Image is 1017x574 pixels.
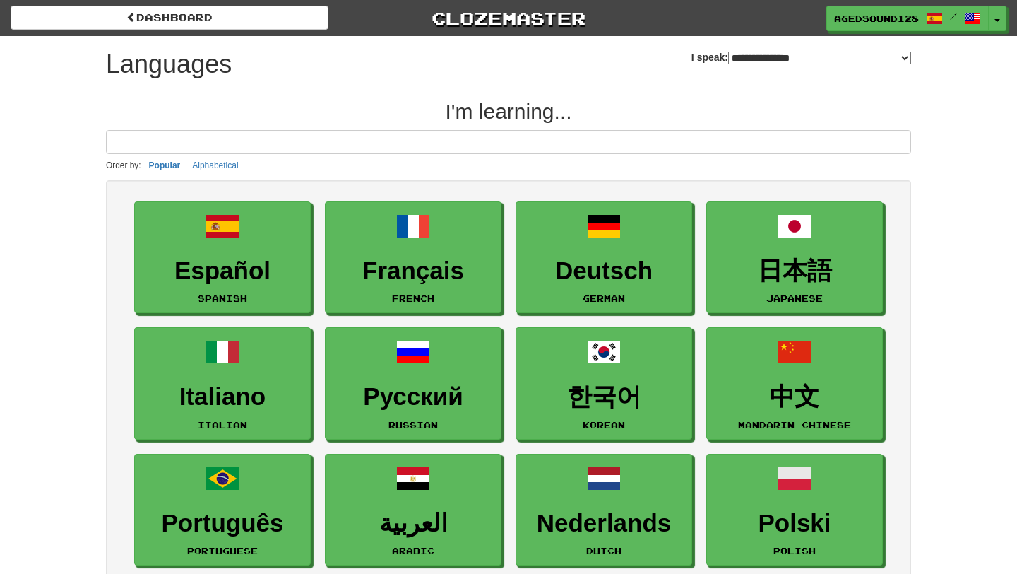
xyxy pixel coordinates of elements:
[583,293,625,303] small: German
[706,454,883,566] a: PolskiPolish
[516,327,692,440] a: 한국어Korean
[706,201,883,314] a: 日本語Japanese
[350,6,667,30] a: Clozemaster
[333,510,494,537] h3: العربية
[134,454,311,566] a: PortuguêsPortuguese
[134,201,311,314] a: EspañolSpanish
[691,50,911,64] label: I speak:
[142,257,303,285] h3: Español
[333,383,494,411] h3: Русский
[145,158,185,173] button: Popular
[106,100,911,123] h2: I'm learning...
[325,201,501,314] a: FrançaisFrench
[773,546,816,556] small: Polish
[523,383,684,411] h3: 한국어
[198,293,247,303] small: Spanish
[714,257,875,285] h3: 日本語
[198,420,247,430] small: Italian
[738,420,851,430] small: Mandarin Chinese
[333,257,494,285] h3: Français
[586,546,621,556] small: Dutch
[826,6,989,31] a: AgedSound128 /
[583,420,625,430] small: Korean
[950,11,957,21] span: /
[523,510,684,537] h3: Nederlands
[392,293,434,303] small: French
[392,546,434,556] small: Arabic
[325,327,501,440] a: РусскийRussian
[11,6,328,30] a: dashboard
[516,201,692,314] a: DeutschGerman
[714,383,875,411] h3: 中文
[834,12,919,25] span: AgedSound128
[134,327,311,440] a: ItalianoItalian
[516,454,692,566] a: NederlandsDutch
[766,293,823,303] small: Japanese
[706,327,883,440] a: 中文Mandarin Chinese
[106,160,141,170] small: Order by:
[388,420,438,430] small: Russian
[728,52,911,64] select: I speak:
[325,454,501,566] a: العربيةArabic
[714,510,875,537] h3: Polski
[142,510,303,537] h3: Português
[106,50,232,78] h1: Languages
[523,257,684,285] h3: Deutsch
[187,546,258,556] small: Portuguese
[188,158,242,173] button: Alphabetical
[142,383,303,411] h3: Italiano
